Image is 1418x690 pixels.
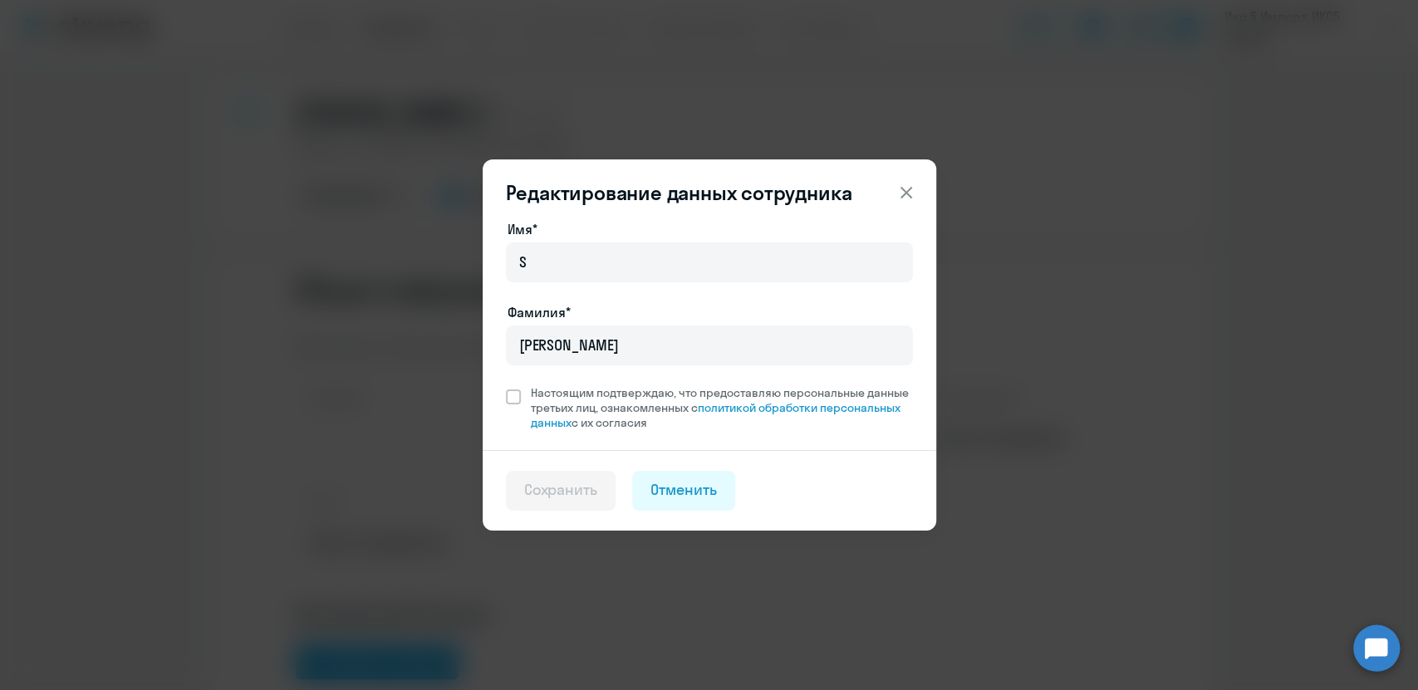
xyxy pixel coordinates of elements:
[524,479,598,501] div: Сохранить
[508,302,571,322] label: Фамилия*
[632,471,735,511] button: Отменить
[531,400,900,430] a: политикой обработки персональных данных
[483,179,936,206] header: Редактирование данных сотрудника
[531,385,913,430] span: Настоящим подтверждаю, что предоставляю персональные данные третьих лиц, ознакомленных с с их сог...
[506,471,616,511] button: Сохранить
[650,479,717,501] div: Отменить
